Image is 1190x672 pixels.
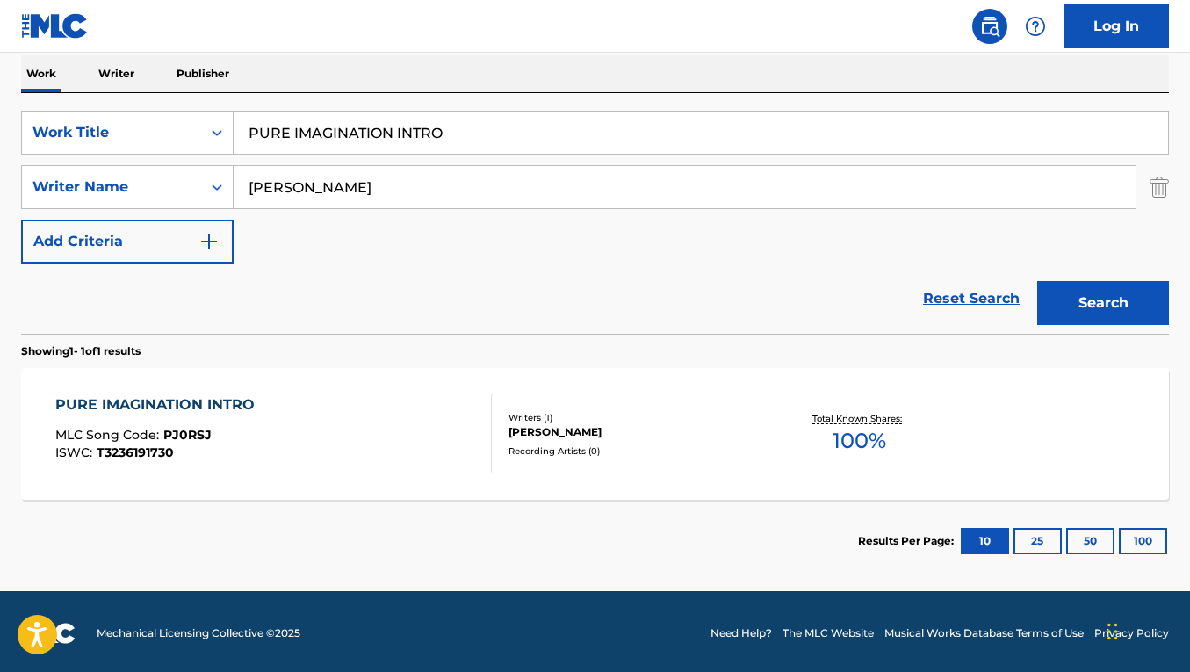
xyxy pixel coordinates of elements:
[972,9,1007,44] a: Public Search
[858,533,958,549] p: Results Per Page:
[1119,528,1167,554] button: 100
[163,427,212,443] span: PJ0RSJ
[1150,165,1169,209] img: Delete Criterion
[1094,625,1169,641] a: Privacy Policy
[21,368,1169,500] a: PURE IMAGINATION INTROMLC Song Code:PJ0RSJISWC:T3236191730Writers (1)[PERSON_NAME]Recording Artis...
[1018,9,1053,44] div: Help
[979,16,1000,37] img: search
[93,55,140,92] p: Writer
[508,444,764,458] div: Recording Artists ( 0 )
[32,177,191,198] div: Writer Name
[508,411,764,424] div: Writers ( 1 )
[1013,528,1062,554] button: 25
[55,444,97,460] span: ISWC :
[508,424,764,440] div: [PERSON_NAME]
[21,343,141,359] p: Showing 1 - 1 of 1 results
[812,412,906,425] p: Total Known Shares:
[1102,588,1190,672] iframe: Chat Widget
[1025,16,1046,37] img: help
[1037,281,1169,325] button: Search
[32,122,191,143] div: Work Title
[710,625,772,641] a: Need Help?
[21,220,234,264] button: Add Criteria
[1064,4,1169,48] a: Log In
[783,625,874,641] a: The MLC Website
[1107,605,1118,658] div: Drag
[55,427,163,443] span: MLC Song Code :
[55,394,263,415] div: PURE IMAGINATION INTRO
[21,55,61,92] p: Work
[961,528,1009,554] button: 10
[97,444,174,460] span: T3236191730
[171,55,234,92] p: Publisher
[198,231,220,252] img: 9d2ae6d4665cec9f34b9.svg
[914,279,1028,318] a: Reset Search
[21,13,89,39] img: MLC Logo
[21,111,1169,334] form: Search Form
[833,425,886,457] span: 100 %
[884,625,1084,641] a: Musical Works Database Terms of Use
[97,625,300,641] span: Mechanical Licensing Collective © 2025
[1066,528,1114,554] button: 50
